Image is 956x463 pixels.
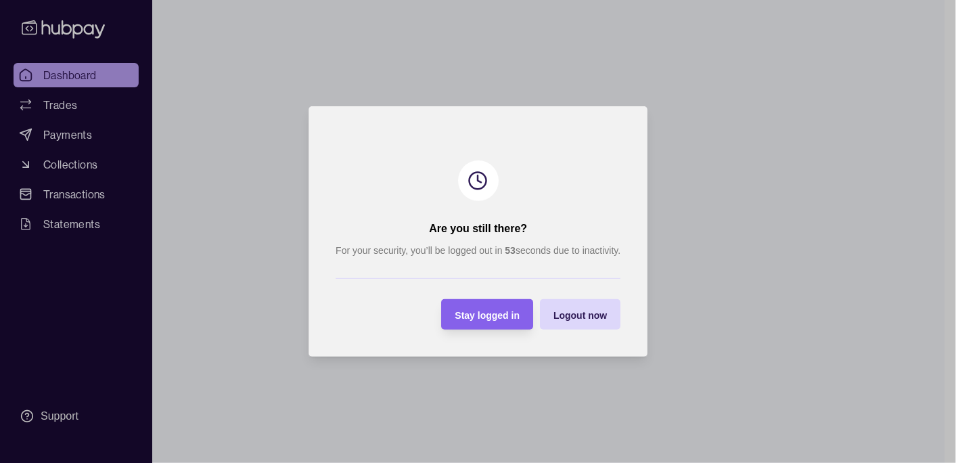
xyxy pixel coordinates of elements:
span: Logout now [553,310,607,321]
button: Logout now [540,299,620,330]
button: Stay logged in [441,299,533,330]
p: For your security, you’ll be logged out in seconds due to inactivity. [336,243,620,258]
h2: Are you still there? [429,221,527,236]
strong: 53 [505,245,516,256]
span: Stay logged in [455,310,520,321]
